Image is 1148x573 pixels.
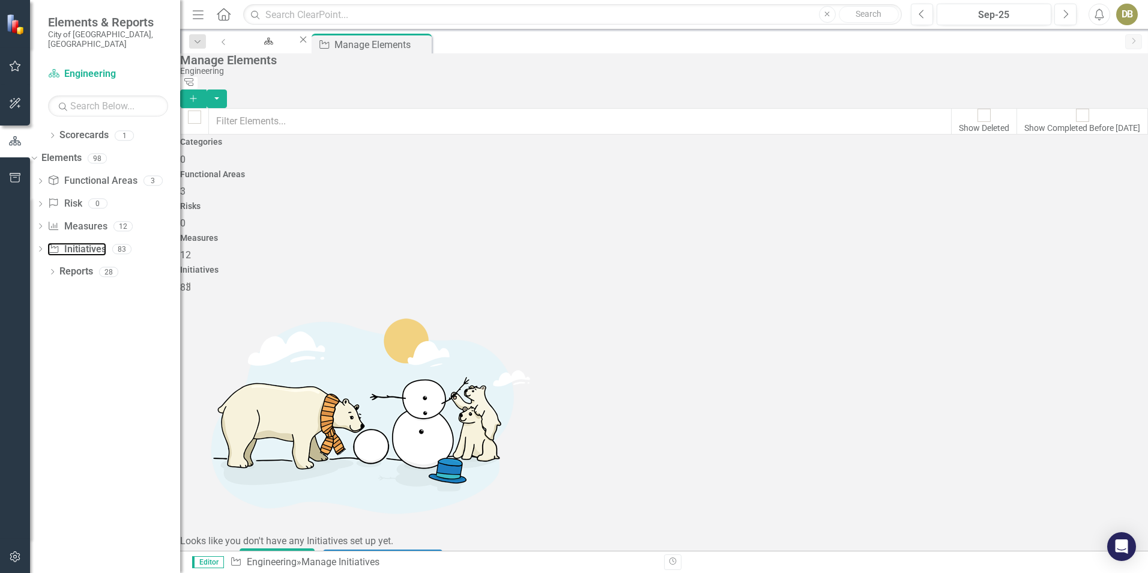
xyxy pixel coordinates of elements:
div: 83 [112,244,131,254]
a: Engineering [48,67,168,81]
a: Elements [41,151,82,165]
input: Search ClearPoint... [243,4,902,25]
div: Manage Elements [180,53,1142,67]
h4: Initiatives [180,265,1148,274]
h4: Risks [180,202,1148,211]
div: 28 [99,267,118,277]
div: Show Deleted [959,122,1009,134]
div: 12 [113,221,133,231]
div: Engineering [180,67,1142,76]
a: Measures [47,220,107,234]
a: learn more about Initiatives. [323,550,443,568]
div: Looks like you don't have any Initiatives set up yet. [180,535,1148,548]
div: Manage Elements [334,37,429,52]
div: 98 [88,153,107,163]
div: Show Completed Before [DATE] [1024,122,1140,134]
h4: Measures [180,234,1148,243]
a: Initiatives [47,243,106,256]
div: Open Intercom Messenger [1107,532,1136,561]
button: add an Initiative [240,548,315,569]
button: Search [839,6,899,23]
a: Engineering [236,34,297,49]
div: Sep-25 [941,8,1047,22]
span: Search [856,9,881,19]
img: ClearPoint Strategy [6,14,27,35]
div: 0 [88,199,107,209]
a: Functional Areas [47,174,137,188]
a: Scorecards [59,129,109,142]
div: 1 [115,130,134,141]
small: City of [GEOGRAPHIC_DATA], [GEOGRAPHIC_DATA] [48,29,168,49]
a: Risk [47,197,82,211]
button: DB [1116,4,1138,25]
input: Search Below... [48,95,168,117]
h4: Categories [180,138,1148,147]
div: » Manage Initiatives [230,556,655,569]
a: Reports [59,265,93,279]
input: Filter Elements... [208,108,952,135]
span: Elements & Reports [48,15,168,29]
span: Editor [192,556,224,568]
img: Getting started [180,294,540,535]
div: Engineering [247,45,286,60]
h4: Functional Areas [180,170,1148,179]
a: Engineering [247,556,297,568]
div: 3 [143,176,163,186]
button: Sep-25 [937,4,1051,25]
